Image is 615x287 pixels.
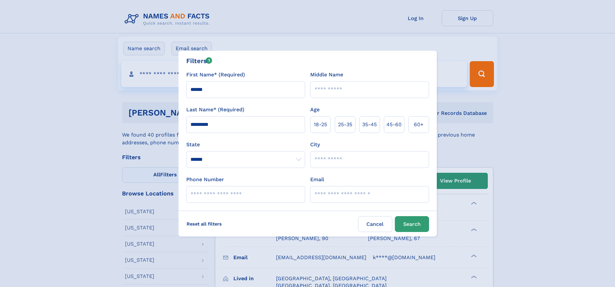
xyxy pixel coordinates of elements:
label: Reset all filters [182,216,226,232]
label: Cancel [358,216,392,232]
label: City [310,141,320,149]
label: Phone Number [186,176,224,183]
label: State [186,141,305,149]
label: Middle Name [310,71,343,79]
span: 25‑35 [338,121,352,128]
label: First Name* (Required) [186,71,245,79]
span: 18‑25 [314,121,327,128]
label: Email [310,176,324,183]
span: 45‑60 [386,121,402,128]
div: Filters [186,56,212,66]
label: Last Name* (Required) [186,106,244,114]
button: Search [395,216,429,232]
label: Age [310,106,320,114]
span: 60+ [414,121,424,128]
span: 35‑45 [362,121,377,128]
